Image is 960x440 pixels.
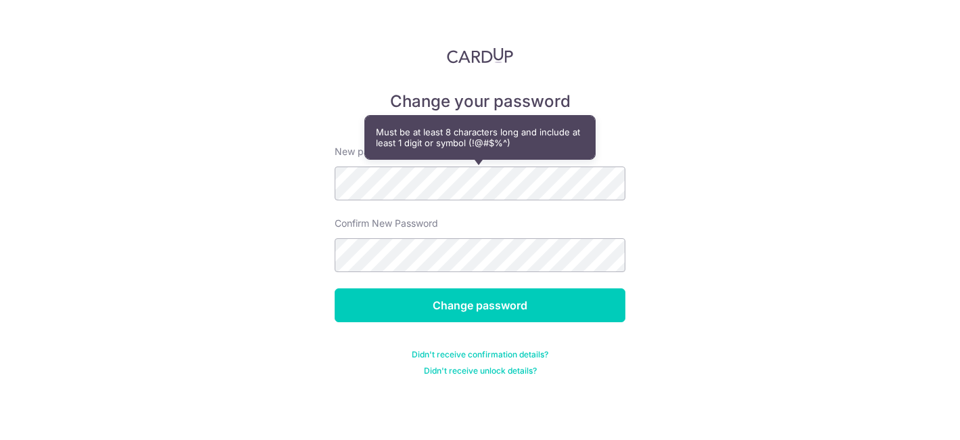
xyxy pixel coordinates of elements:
label: Confirm New Password [335,217,438,230]
label: New password [335,145,401,158]
img: CardUp Logo [447,47,513,64]
input: Change password [335,288,625,322]
div: Must be at least 8 characters long and include at least 1 digit or symbol (!@#$%^) [365,116,595,159]
a: Didn't receive confirmation details? [412,349,548,360]
a: Didn't receive unlock details? [424,366,537,376]
h5: Change your password [335,91,625,112]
